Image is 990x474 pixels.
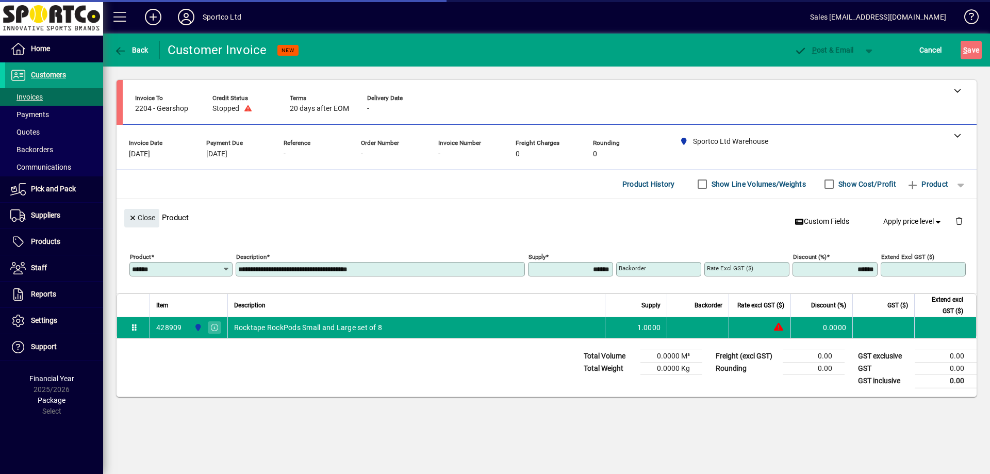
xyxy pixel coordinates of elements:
[137,8,170,26] button: Add
[947,209,971,234] button: Delete
[640,350,702,362] td: 0.0000 M³
[906,176,948,192] span: Product
[284,150,286,158] span: -
[10,128,40,136] span: Quotes
[5,88,103,106] a: Invoices
[290,105,349,113] span: 20 days after EOM
[234,300,266,311] span: Description
[963,46,967,54] span: S
[5,282,103,307] a: Reports
[31,44,50,53] span: Home
[618,175,679,193] button: Product History
[31,290,56,298] span: Reports
[31,237,60,246] span: Products
[5,123,103,141] a: Quotes
[111,41,151,59] button: Back
[31,211,60,219] span: Suppliers
[709,179,806,189] label: Show Line Volumes/Weights
[438,150,440,158] span: -
[790,212,853,231] button: Custom Fields
[168,42,267,58] div: Customer Invoice
[836,179,896,189] label: Show Cost/Profit
[31,342,57,351] span: Support
[5,308,103,334] a: Settings
[191,322,203,333] span: Sportco Ltd Warehouse
[5,158,103,176] a: Communications
[5,141,103,158] a: Backorders
[919,42,942,58] span: Cancel
[901,175,953,193] button: Product
[234,322,383,333] span: Rocktape RockPods Small and Large set of 8
[38,396,65,404] span: Package
[783,350,845,362] td: 0.00
[887,300,908,311] span: GST ($)
[883,216,943,227] span: Apply price level
[789,41,859,59] button: Post & Email
[811,300,846,311] span: Discount (%)
[737,300,784,311] span: Rate excl GST ($)
[695,300,722,311] span: Backorder
[31,185,76,193] span: Pick and Pack
[212,105,239,113] span: Stopped
[915,362,977,374] td: 0.00
[881,253,934,260] mat-label: Extend excl GST ($)
[790,317,852,338] td: 0.0000
[5,229,103,255] a: Products
[122,213,162,222] app-page-header-button: Close
[367,105,369,113] span: -
[921,294,963,317] span: Extend excl GST ($)
[915,374,977,387] td: 0.00
[135,105,188,113] span: 2204 - Gearshop
[619,265,646,272] mat-label: Backorder
[579,350,640,362] td: Total Volume
[282,47,294,54] span: NEW
[961,41,982,59] button: Save
[879,212,947,231] button: Apply price level
[203,9,241,25] div: Sportco Ltd
[793,253,827,260] mat-label: Discount (%)
[31,264,47,272] span: Staff
[637,322,661,333] span: 1.0000
[10,145,53,154] span: Backorders
[853,350,915,362] td: GST exclusive
[124,209,159,227] button: Close
[640,362,702,374] td: 0.0000 Kg
[5,106,103,123] a: Payments
[783,362,845,374] td: 0.00
[947,216,971,225] app-page-header-button: Delete
[593,150,597,158] span: 0
[128,209,155,226] span: Close
[31,316,57,324] span: Settings
[156,322,182,333] div: 428909
[5,334,103,360] a: Support
[529,253,546,260] mat-label: Supply
[170,8,203,26] button: Profile
[853,362,915,374] td: GST
[707,265,753,272] mat-label: Rate excl GST ($)
[29,374,74,383] span: Financial Year
[5,255,103,281] a: Staff
[117,199,977,236] div: Product
[10,93,43,101] span: Invoices
[711,362,783,374] td: Rounding
[641,300,661,311] span: Supply
[114,46,148,54] span: Back
[516,150,520,158] span: 0
[956,2,977,36] a: Knowledge Base
[10,110,49,119] span: Payments
[853,374,915,387] td: GST inclusive
[915,350,977,362] td: 0.00
[103,41,160,59] app-page-header-button: Back
[711,350,783,362] td: Freight (excl GST)
[579,362,640,374] td: Total Weight
[5,176,103,202] a: Pick and Pack
[963,42,979,58] span: ave
[130,253,151,260] mat-label: Product
[361,150,363,158] span: -
[812,46,817,54] span: P
[31,71,66,79] span: Customers
[5,36,103,62] a: Home
[129,150,150,158] span: [DATE]
[156,300,169,311] span: Item
[5,203,103,228] a: Suppliers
